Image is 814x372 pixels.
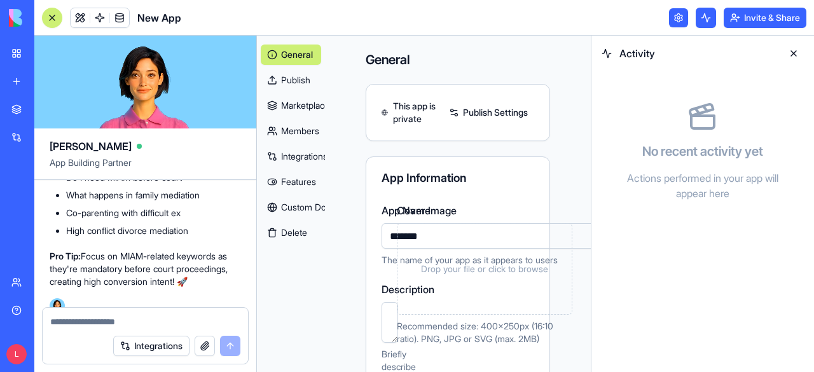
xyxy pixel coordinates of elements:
strong: Pro Tip: [50,251,81,261]
label: App Name [382,203,649,218]
h4: General [366,51,550,69]
li: Co-parenting with difficult ex [66,207,241,219]
button: Integrations [113,336,190,356]
p: The name of your app as it appears to users [382,254,649,266]
li: What happens in family mediation [66,189,241,202]
a: General [261,45,321,65]
a: Marketplace [261,95,321,116]
a: Publish [261,70,321,90]
label: Description [382,282,398,297]
li: High conflict divorce mediation [66,224,241,237]
p: Actions performed in your app will appear here [622,170,783,201]
span: L [6,344,27,364]
a: Custom Domain [261,197,321,217]
div: Drop your file or click to browse [397,223,572,315]
span: Activity [619,46,776,61]
h4: No recent activity yet [642,142,763,160]
a: Integrations [261,146,321,167]
span: New App [137,10,181,25]
button: Delete [261,223,321,243]
a: Publish Settings [443,102,534,123]
p: Focus on MIAM-related keywords as they're mandatory before court proceedings, creating high conve... [50,250,241,288]
a: Features [261,172,321,192]
button: Invite & Share [724,8,806,28]
span: App Building Partner [50,156,241,179]
label: Cover Image [397,203,572,218]
span: This app is private [393,100,438,125]
span: Drop your file or click to browse [421,263,548,275]
a: Members [261,121,321,141]
div: App Information [382,172,534,184]
p: Recommended size: 400x250px (16:10 ratio). PNG, JPG or SVG (max. 2MB) [397,320,572,345]
span: [PERSON_NAME] [50,139,132,154]
img: Ella_00000_wcx2te.png [50,298,65,313]
img: logo [9,9,88,27]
